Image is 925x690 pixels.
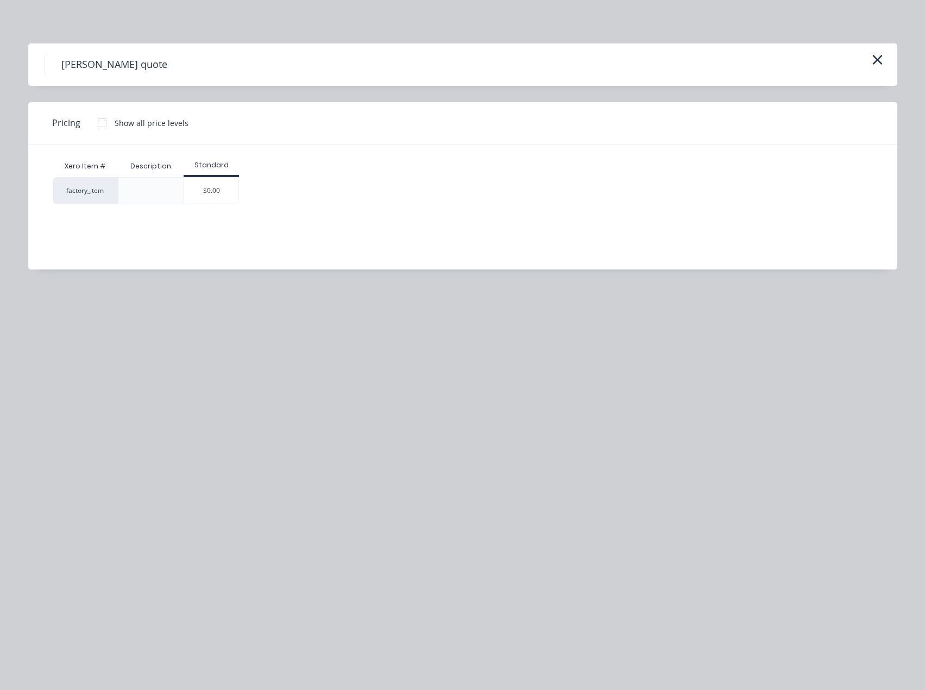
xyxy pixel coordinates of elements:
div: Show all price levels [115,117,188,129]
div: Description [122,153,180,180]
div: factory_item [53,177,118,204]
span: Pricing [52,116,80,129]
div: Standard [184,160,239,170]
div: $0.00 [184,178,238,204]
h4: [PERSON_NAME] quote [45,54,184,75]
div: Xero Item # [53,155,118,177]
